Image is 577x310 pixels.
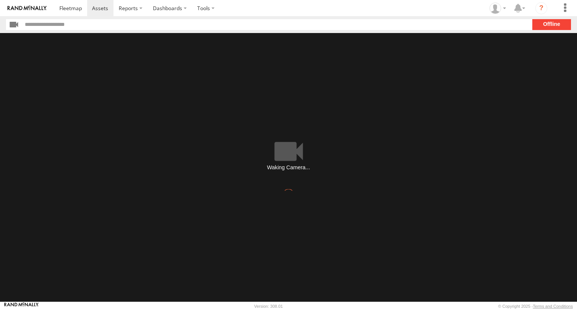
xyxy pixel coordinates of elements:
img: rand-logo.svg [8,6,47,11]
div: © Copyright 2025 - [498,304,573,308]
a: Terms and Conditions [533,304,573,308]
div: Version: 308.01 [254,304,283,308]
i: ? [535,2,547,14]
div: Jose Velazquez [487,3,509,14]
a: Visit our Website [4,302,39,310]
